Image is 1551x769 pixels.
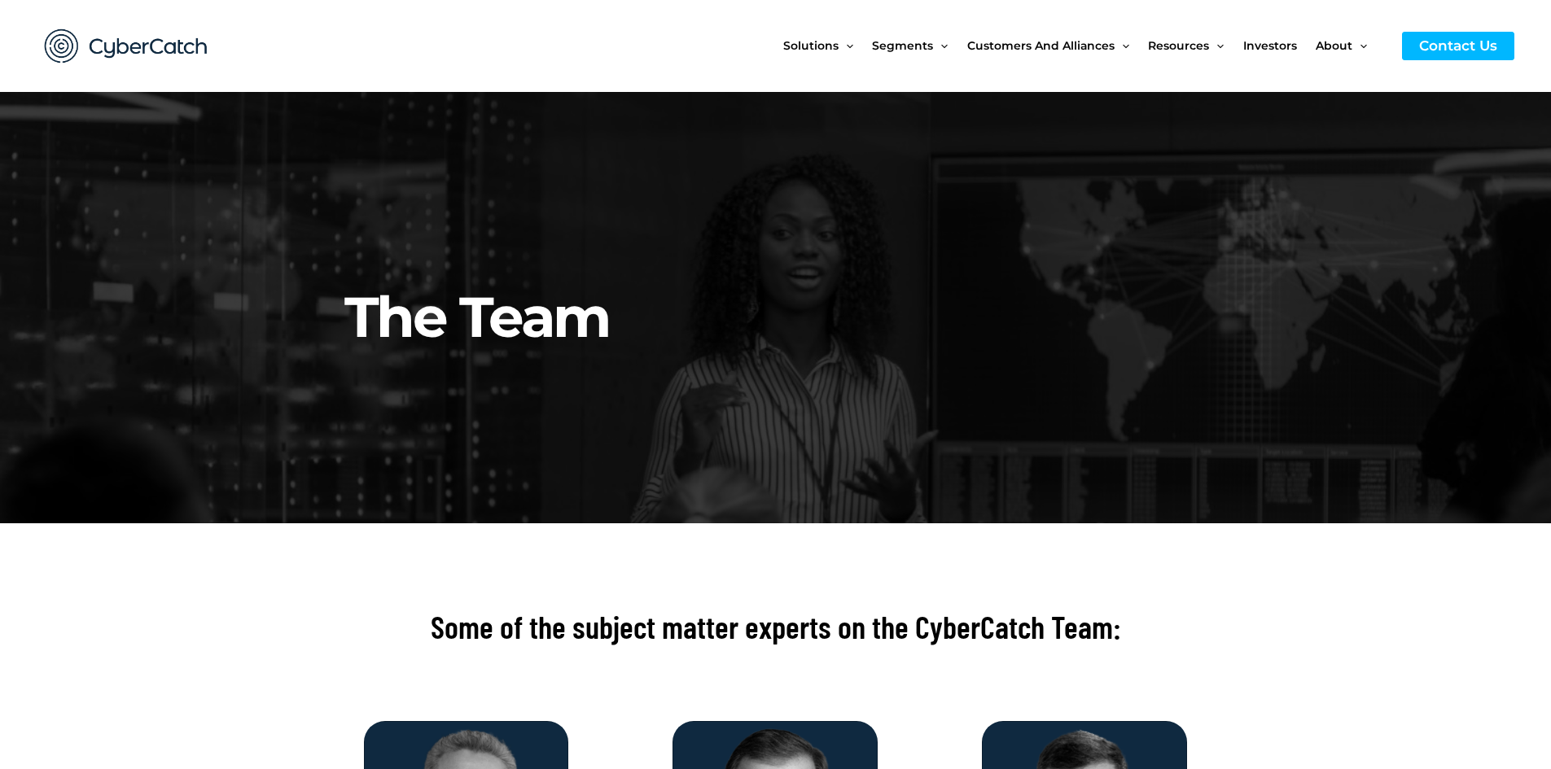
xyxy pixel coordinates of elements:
[783,11,1386,80] nav: Site Navigation: New Main Menu
[839,11,853,80] span: Menu Toggle
[933,11,948,80] span: Menu Toggle
[1316,11,1352,80] span: About
[783,11,839,80] span: Solutions
[28,12,224,80] img: CyberCatch
[1148,11,1209,80] span: Resources
[1209,11,1224,80] span: Menu Toggle
[1243,11,1316,80] a: Investors
[1243,11,1297,80] span: Investors
[320,606,1232,648] h2: Some of the subject matter experts on the CyberCatch Team:
[344,135,1220,354] h2: The Team
[1402,32,1514,60] a: Contact Us
[967,11,1115,80] span: Customers and Alliances
[872,11,933,80] span: Segments
[1115,11,1129,80] span: Menu Toggle
[1352,11,1367,80] span: Menu Toggle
